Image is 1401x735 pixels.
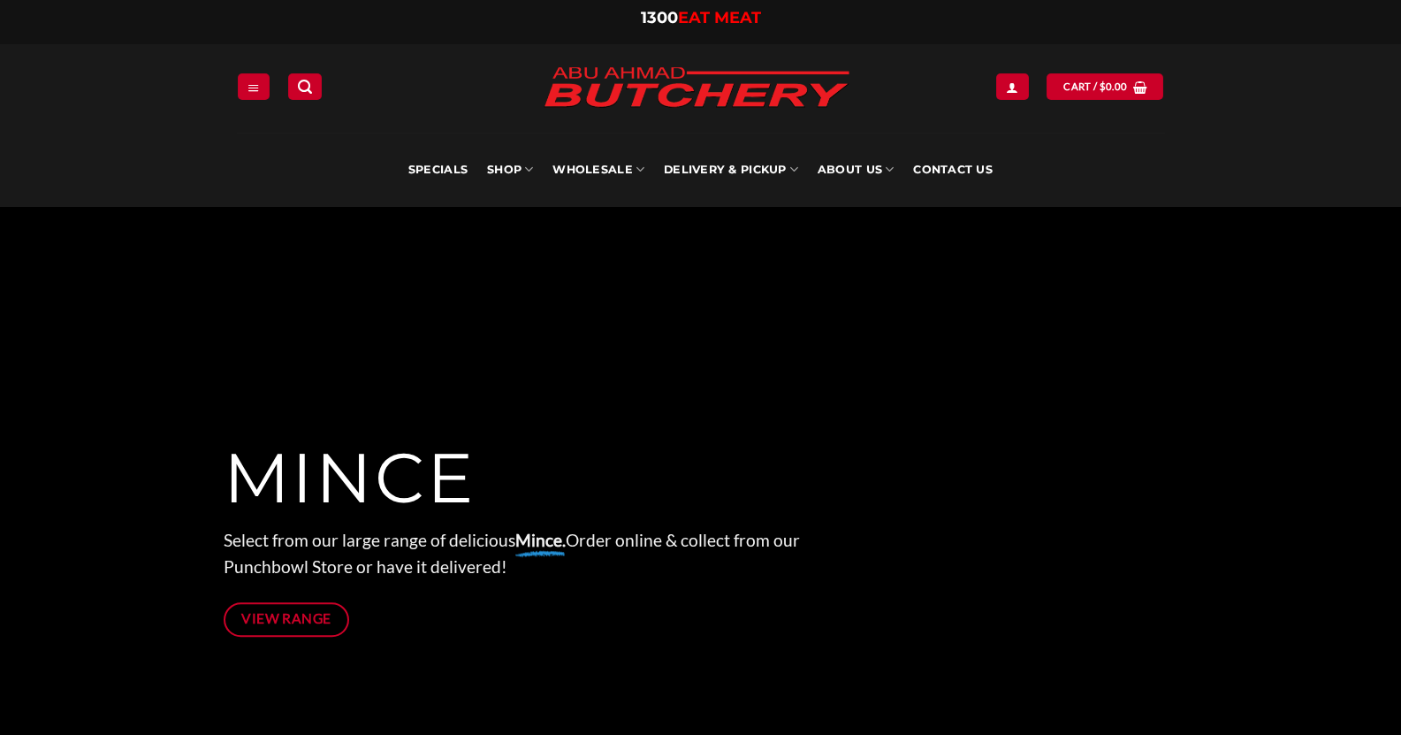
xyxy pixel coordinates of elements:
[641,8,678,27] span: 1300
[996,73,1028,99] a: Login
[1063,79,1127,95] span: Cart /
[641,8,761,27] a: 1300EAT MEAT
[238,73,270,99] a: Menu
[818,133,894,207] a: About Us
[224,436,476,521] span: MINCE
[288,73,322,99] a: Search
[678,8,761,27] span: EAT MEAT
[241,608,331,630] span: View Range
[1047,73,1163,99] a: View cart
[224,602,350,637] a: View Range
[224,530,800,578] span: Select from our large range of delicious Order online & collect from our Punchbowl Store or have ...
[515,530,566,550] strong: Mince.
[1100,79,1106,95] span: $
[408,133,468,207] a: Specials
[913,133,993,207] a: Contact Us
[529,55,864,122] img: Abu Ahmad Butchery
[552,133,644,207] a: Wholesale
[664,133,798,207] a: Delivery & Pickup
[1100,80,1128,92] bdi: 0.00
[487,133,533,207] a: SHOP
